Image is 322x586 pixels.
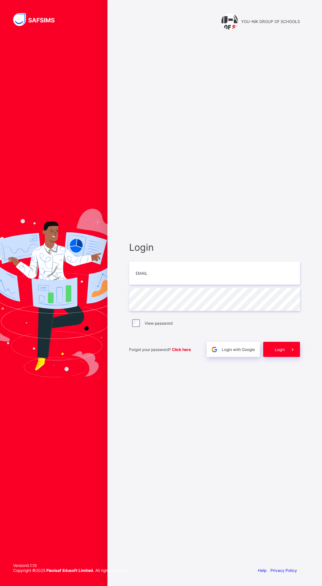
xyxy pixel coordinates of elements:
[172,347,191,352] a: Click here
[129,347,191,352] span: Forgot your password?
[129,242,300,253] span: Login
[46,568,94,573] strong: Flexisaf Edusoft Limited.
[211,346,218,353] img: google.396cfc9801f0270233282035f929180a.svg
[270,568,297,573] a: Privacy Policy
[13,563,129,568] span: Version 0.1.19
[222,347,255,352] span: Login with Google
[258,568,266,573] a: Help
[275,347,285,352] span: Login
[13,13,62,26] img: SAFSIMS Logo
[241,19,300,24] span: YOU-NIK GROUP OF SCHOOLS
[13,568,129,573] span: Copyright © 2025 All rights reserved.
[145,321,172,326] label: View password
